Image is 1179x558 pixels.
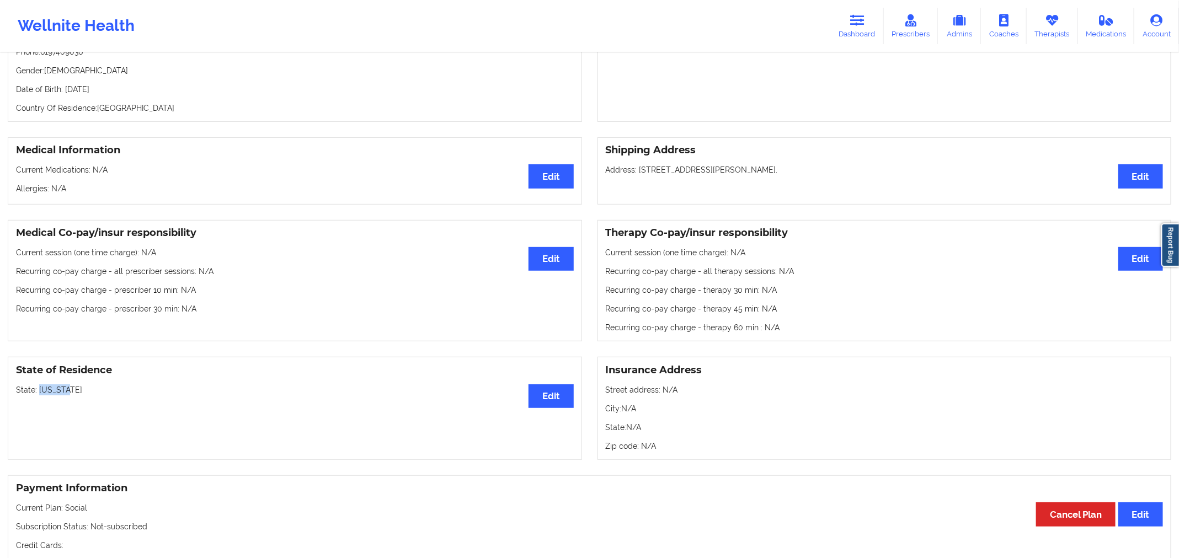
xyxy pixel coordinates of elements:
[1118,502,1163,526] button: Edit
[981,8,1027,44] a: Coaches
[606,144,1164,157] h3: Shipping Address
[16,384,574,395] p: State: [US_STATE]
[16,164,574,175] p: Current Medications: N/A
[16,285,574,296] p: Recurring co-pay charge - prescriber 10 min : N/A
[1161,223,1179,267] a: Report Bug
[16,303,574,314] p: Recurring co-pay charge - prescriber 30 min : N/A
[16,266,574,277] p: Recurring co-pay charge - all prescriber sessions : N/A
[1134,8,1179,44] a: Account
[16,247,574,258] p: Current session (one time charge): N/A
[16,540,1163,551] p: Credit Cards:
[16,84,574,95] p: Date of Birth: [DATE]
[1118,247,1163,271] button: Edit
[529,384,573,408] button: Edit
[16,502,1163,513] p: Current Plan: Social
[606,266,1164,277] p: Recurring co-pay charge - all therapy sessions : N/A
[1118,164,1163,188] button: Edit
[938,8,981,44] a: Admins
[606,303,1164,314] p: Recurring co-pay charge - therapy 45 min : N/A
[1036,502,1116,526] button: Cancel Plan
[16,227,574,239] h3: Medical Co-pay/insur responsibility
[606,164,1164,175] p: Address: [STREET_ADDRESS][PERSON_NAME].
[529,247,573,271] button: Edit
[1027,8,1078,44] a: Therapists
[606,285,1164,296] p: Recurring co-pay charge - therapy 30 min : N/A
[606,403,1164,414] p: City: N/A
[16,144,574,157] h3: Medical Information
[16,521,1163,532] p: Subscription Status: Not-subscribed
[606,247,1164,258] p: Current session (one time charge): N/A
[16,65,574,76] p: Gender: [DEMOGRAPHIC_DATA]
[16,364,574,377] h3: State of Residence
[1078,8,1135,44] a: Medications
[884,8,938,44] a: Prescribers
[529,164,573,188] button: Edit
[606,384,1164,395] p: Street address: N/A
[606,441,1164,452] p: Zip code: N/A
[16,183,574,194] p: Allergies: N/A
[16,103,574,114] p: Country Of Residence: [GEOGRAPHIC_DATA]
[606,322,1164,333] p: Recurring co-pay charge - therapy 60 min : N/A
[606,227,1164,239] h3: Therapy Co-pay/insur responsibility
[831,8,884,44] a: Dashboard
[16,482,1163,495] h3: Payment Information
[606,364,1164,377] h3: Insurance Address
[606,422,1164,433] p: State: N/A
